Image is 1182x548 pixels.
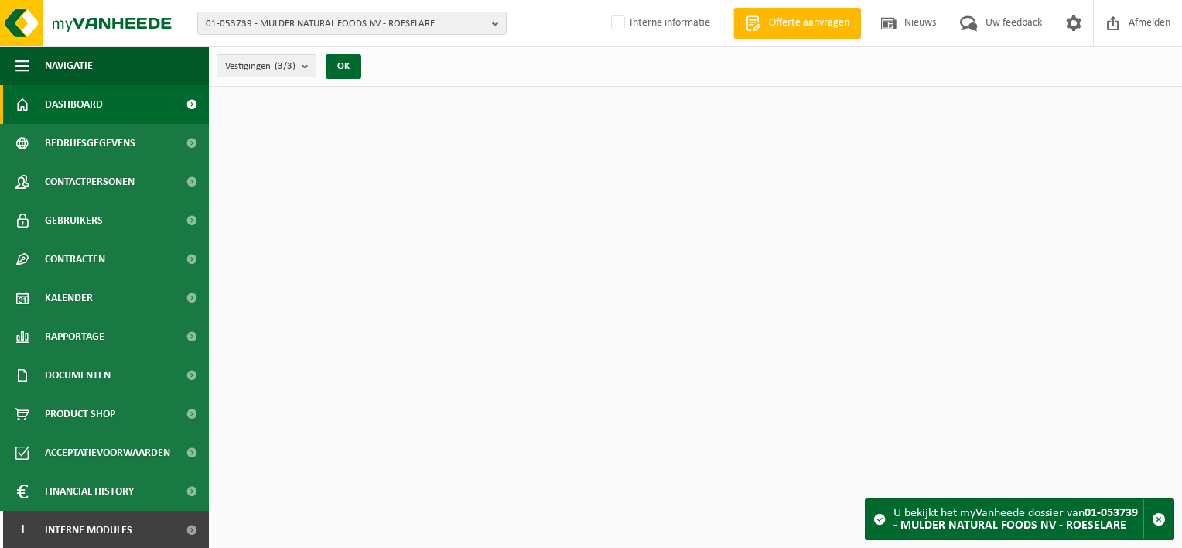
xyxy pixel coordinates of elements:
[206,12,486,36] span: 01-053739 - MULDER NATURAL FOODS NV - ROESELARE
[45,317,104,356] span: Rapportage
[45,279,93,317] span: Kalender
[45,395,115,433] span: Product Shop
[733,8,861,39] a: Offerte aanvragen
[45,201,103,240] span: Gebruikers
[217,54,316,77] button: Vestigingen(3/3)
[608,12,710,35] label: Interne informatie
[197,12,507,35] button: 01-053739 - MULDER NATURAL FOODS NV - ROESELARE
[45,240,105,279] span: Contracten
[275,61,295,71] count: (3/3)
[45,46,93,85] span: Navigatie
[765,15,853,31] span: Offerte aanvragen
[45,433,170,472] span: Acceptatievoorwaarden
[45,356,111,395] span: Documenten
[45,472,134,511] span: Financial History
[45,124,135,163] span: Bedrijfsgegevens
[326,54,361,79] button: OK
[45,85,103,124] span: Dashboard
[225,55,295,78] span: Vestigingen
[45,163,135,201] span: Contactpersonen
[893,507,1138,532] strong: 01-053739 - MULDER NATURAL FOODS NV - ROESELARE
[893,499,1143,539] div: U bekijkt het myVanheede dossier van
